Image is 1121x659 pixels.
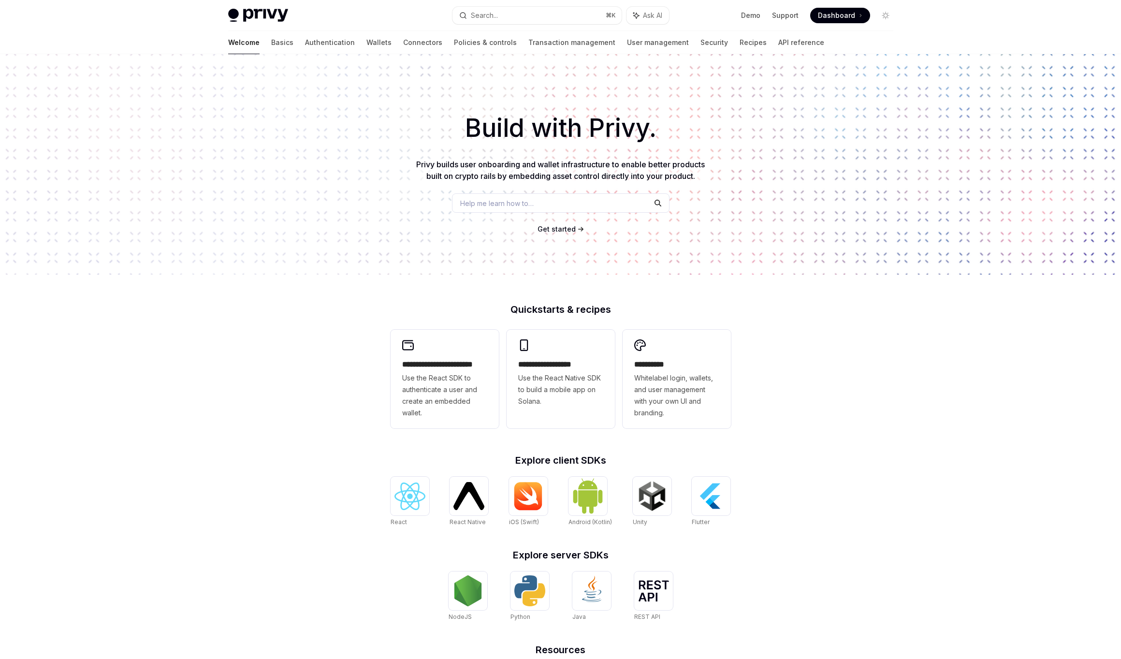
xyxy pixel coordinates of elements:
a: Android (Kotlin)Android (Kotlin) [568,477,612,527]
a: User management [627,31,689,54]
a: API reference [778,31,824,54]
span: iOS (Swift) [509,518,539,526]
img: Python [514,575,545,606]
span: Use the React SDK to authenticate a user and create an embedded wallet. [402,372,487,419]
img: Android (Kotlin) [572,478,603,514]
a: React NativeReact Native [450,477,488,527]
a: UnityUnity [633,477,671,527]
a: Recipes [740,31,767,54]
a: Authentication [305,31,355,54]
a: Dashboard [810,8,870,23]
a: **** **** **** ***Use the React Native SDK to build a mobile app on Solana. [507,330,615,428]
img: Unity [637,481,668,512]
a: Security [700,31,728,54]
a: PythonPython [510,571,549,622]
img: NodeJS [452,575,483,606]
div: Search... [471,10,498,21]
span: React [391,518,407,526]
a: ReactReact [391,477,429,527]
button: Ask AI [626,7,669,24]
a: Wallets [366,31,392,54]
a: iOS (Swift)iOS (Swift) [509,477,548,527]
a: Basics [271,31,293,54]
span: Help me learn how to… [460,198,534,208]
span: Android (Kotlin) [568,518,612,526]
a: Support [772,11,799,20]
span: NodeJS [449,613,472,620]
img: REST API [638,580,669,601]
span: React Native [450,518,486,526]
h2: Resources [391,645,731,655]
button: Search...⌘K [452,7,622,24]
span: Unity [633,518,647,526]
img: light logo [228,9,288,22]
h2: Explore client SDKs [391,455,731,465]
img: Flutter [696,481,727,512]
a: Get started [538,224,576,234]
span: ⌘ K [606,12,616,19]
a: Welcome [228,31,260,54]
img: React [394,483,425,510]
a: Transaction management [528,31,615,54]
h2: Quickstarts & recipes [391,305,731,314]
span: Whitelabel login, wallets, and user management with your own UI and branding. [634,372,719,419]
h2: Explore server SDKs [391,550,731,560]
button: Toggle dark mode [878,8,893,23]
a: Demo [741,11,760,20]
span: Flutter [692,518,710,526]
a: Policies & controls [454,31,517,54]
a: **** *****Whitelabel login, wallets, and user management with your own UI and branding. [623,330,731,428]
img: React Native [453,482,484,510]
a: FlutterFlutter [692,477,730,527]
span: Use the React Native SDK to build a mobile app on Solana. [518,372,603,407]
span: Privy builds user onboarding and wallet infrastructure to enable better products built on crypto ... [416,160,705,181]
img: iOS (Swift) [513,482,544,511]
img: Java [576,575,607,606]
span: Python [510,613,530,620]
a: NodeJSNodeJS [449,571,487,622]
a: Connectors [403,31,442,54]
a: REST APIREST API [634,571,673,622]
span: REST API [634,613,660,620]
a: JavaJava [572,571,611,622]
span: Get started [538,225,576,233]
span: Ask AI [643,11,662,20]
span: Dashboard [818,11,855,20]
span: Java [572,613,586,620]
h1: Build with Privy. [15,109,1106,147]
